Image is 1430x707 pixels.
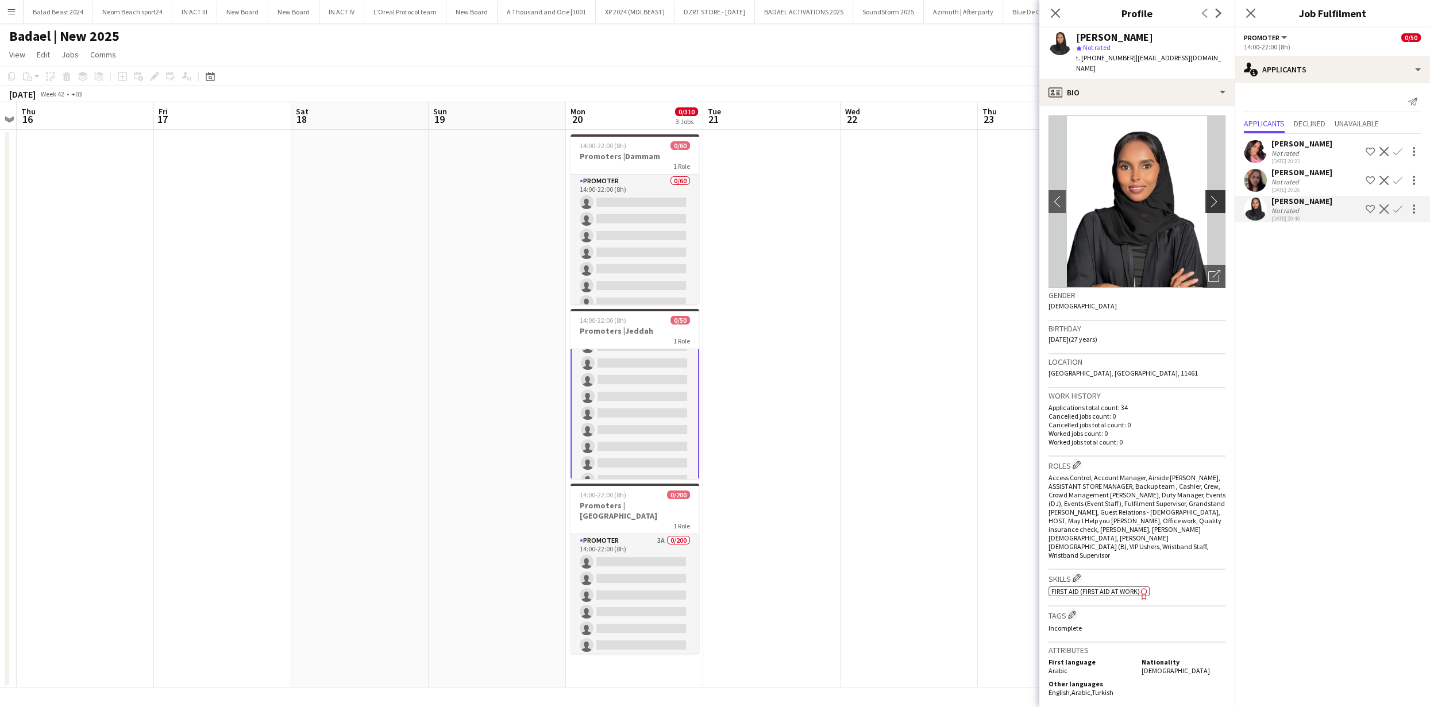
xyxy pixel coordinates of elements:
[1244,43,1421,51] div: 14:00-22:00 (8h)
[1049,438,1225,446] p: Worked jobs total count: 0
[61,49,79,60] span: Jobs
[845,106,860,117] span: Wed
[674,1,755,23] button: DZRT STORE - [DATE]
[982,106,997,117] span: Thu
[93,1,172,23] button: Neom Beach sport24
[9,28,120,45] h1: Badael | New 2025
[571,500,699,521] h3: Promoters |[GEOGRAPHIC_DATA]
[571,106,585,117] span: Mon
[755,1,853,23] button: BADAEL ACTIVATIONS 2025
[1049,624,1225,632] p: Incomplete
[1049,302,1117,310] span: [DEMOGRAPHIC_DATA]
[9,88,36,100] div: [DATE]
[1039,6,1235,21] h3: Profile
[1049,658,1132,666] h5: First language
[1092,688,1113,697] span: Turkish
[571,484,699,654] app-job-card: 14:00-22:00 (8h)0/200Promoters |[GEOGRAPHIC_DATA]1 RolePROMOTER3A0/20014:00-22:00 (8h)
[673,337,690,345] span: 1 Role
[1244,119,1285,128] span: Applicants
[580,316,626,324] span: 14:00-22:00 (8h)
[319,1,364,23] button: IN ACT IV
[1049,609,1225,621] h3: Tags
[157,113,168,126] span: 17
[217,1,268,23] button: New Board
[1235,6,1430,21] h3: Job Fulfilment
[32,47,55,62] a: Edit
[1049,335,1097,343] span: [DATE] (27 years)
[9,49,25,60] span: View
[1049,412,1225,420] p: Cancelled jobs count: 0
[1049,290,1225,300] h3: Gender
[924,1,1003,23] button: Azimuth | After party
[1076,32,1153,43] div: [PERSON_NAME]
[294,113,309,126] span: 18
[571,134,699,304] app-job-card: 14:00-22:00 (8h)0/60Promoters |Dammam1 RolePROMOTER0/6014:00-22:00 (8h)
[706,113,721,126] span: 21
[1202,265,1225,288] div: Open photos pop-in
[1071,688,1092,697] span: Arabic ,
[1049,369,1198,377] span: [GEOGRAPHIC_DATA], [GEOGRAPHIC_DATA], 11461
[1049,403,1225,412] p: Applications total count: 34
[1049,115,1225,288] img: Crew avatar or photo
[843,113,860,126] span: 22
[1142,666,1210,675] span: [DEMOGRAPHIC_DATA]
[1271,177,1301,186] div: Not rated
[20,113,36,126] span: 16
[1142,658,1225,666] h5: Nationality
[571,326,699,336] h3: Promoters |Jeddah
[569,113,585,126] span: 20
[1271,215,1332,222] div: [DATE] 20:40
[86,47,121,62] a: Comms
[1076,53,1221,72] span: | [EMAIL_ADDRESS][DOMAIN_NAME]
[1049,645,1225,655] h3: Attributes
[1083,43,1111,52] span: Not rated
[1235,56,1430,83] div: Applicants
[673,162,690,171] span: 1 Role
[1271,149,1301,157] div: Not rated
[159,106,168,117] span: Fri
[38,90,67,98] span: Week 42
[433,106,447,117] span: Sun
[90,49,116,60] span: Comms
[57,47,83,62] a: Jobs
[580,490,626,499] span: 14:00-22:00 (8h)
[596,1,674,23] button: XP 2024 (MDLBEAST)
[667,490,690,499] span: 0/200
[1271,196,1332,206] div: [PERSON_NAME]
[268,1,319,23] button: New Board
[1049,391,1225,401] h3: Work history
[1401,33,1421,42] span: 0/50
[708,106,721,117] span: Tue
[1049,420,1225,429] p: Cancelled jobs total count: 0
[498,1,596,23] button: A Thousand and One |1001
[1335,119,1379,128] span: Unavailable
[1271,206,1301,215] div: Not rated
[37,49,50,60] span: Edit
[571,309,699,479] app-job-card: 14:00-22:00 (8h)0/50Promoters |Jeddah1 Role
[1039,79,1235,106] div: Bio
[1244,33,1279,42] span: PROMOTER
[1049,429,1225,438] p: Worked jobs count: 0
[296,106,309,117] span: Sat
[1003,1,1070,23] button: Blue De CHANEL
[676,117,697,126] div: 3 Jobs
[673,521,690,530] span: 1 Role
[1049,679,1132,688] h5: Other languages
[1244,33,1289,42] button: PROMOTER
[981,113,997,126] span: 23
[571,151,699,161] h3: Promoters |Dammam
[1049,473,1225,559] span: Access Control, Account Manager, Airside [PERSON_NAME], ASSISTANT STORE MANAGER, Backup team , Ca...
[1049,357,1225,367] h3: Location
[1271,157,1332,165] div: [DATE] 20:23
[580,141,626,150] span: 14:00-22:00 (8h)
[1271,167,1332,177] div: [PERSON_NAME]
[1271,138,1332,149] div: [PERSON_NAME]
[24,1,93,23] button: Balad Beast 2024
[21,106,36,117] span: Thu
[1051,587,1140,596] span: First Aid (First Aid At Work)
[1049,666,1067,675] span: Arabic
[172,1,217,23] button: IN ACT III
[675,107,698,116] span: 0/310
